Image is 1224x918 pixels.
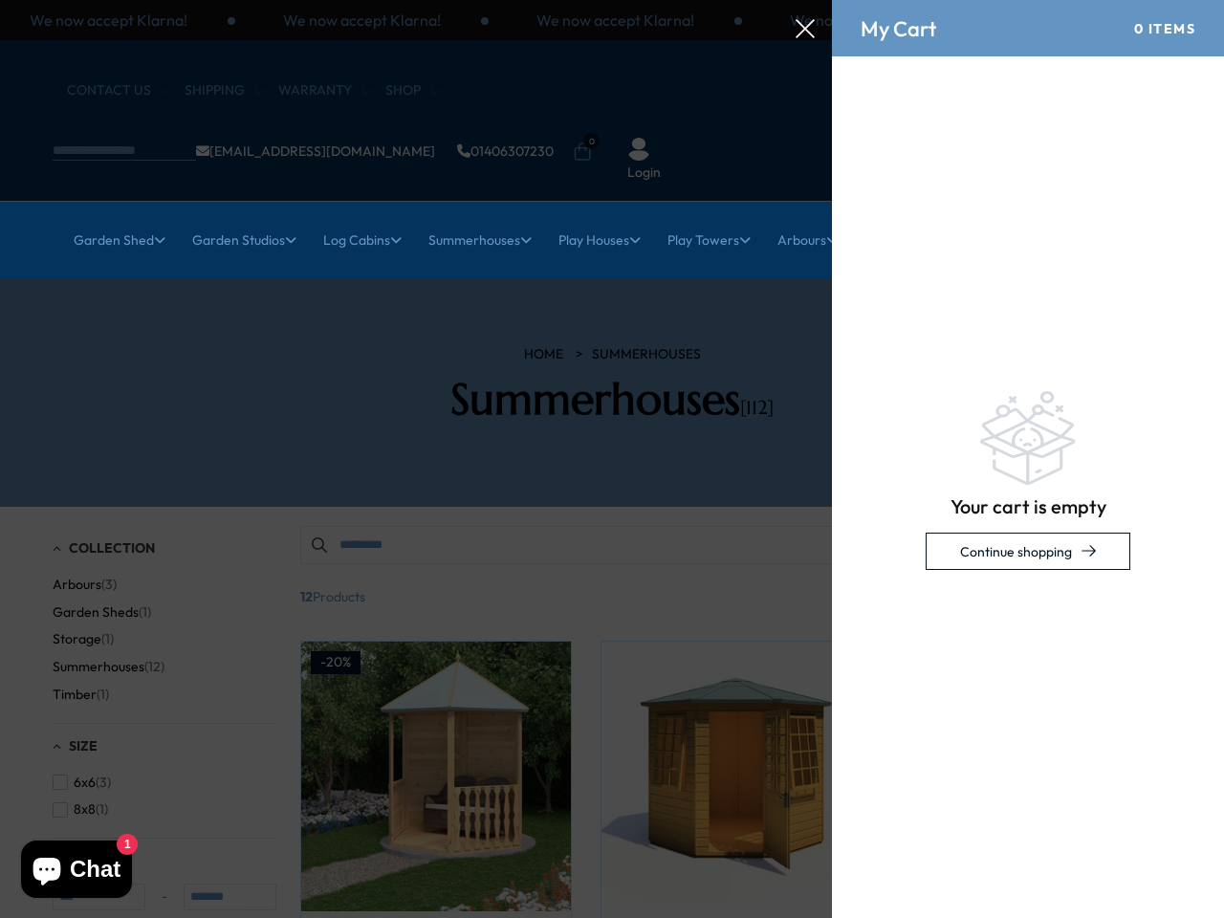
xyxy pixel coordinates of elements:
a: Garden Shed [74,216,165,264]
a: Continue shopping [926,533,1130,570]
a: Play Houses [558,216,641,264]
h4: My Cart [861,16,936,41]
div: 0 Items [1134,21,1195,37]
a: Log Cabins [323,216,402,264]
a: Summerhouses [428,216,532,264]
a: Arbours [777,216,838,264]
a: Play Towers [667,216,751,264]
a: Garden Studios [192,216,296,264]
inbox-online-store-chat: Shopify online store chat [15,841,138,903]
h5: Your cart is empty [951,495,1106,518]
